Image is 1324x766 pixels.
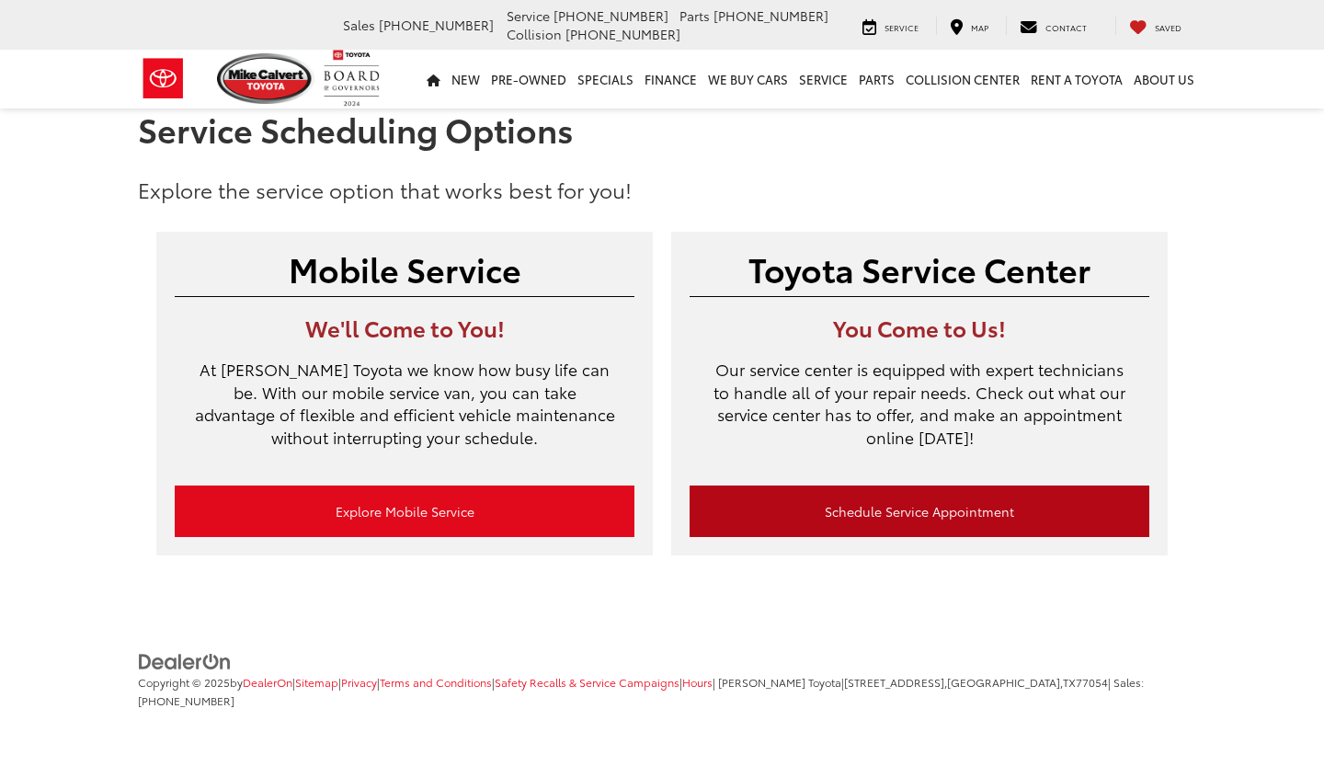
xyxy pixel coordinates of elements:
span: Contact [1045,21,1087,33]
a: New [446,50,485,109]
p: Our service center is equipped with expert technicians to handle all of your repair needs. Check ... [690,358,1149,467]
span: | [679,674,713,690]
span: | [PERSON_NAME] Toyota [713,674,841,690]
a: Rent a Toyota [1025,50,1128,109]
a: DealerOn [138,651,232,669]
a: Parts [853,50,900,109]
h2: Mobile Service [175,250,634,287]
h2: Toyota Service Center [690,250,1149,287]
span: | [377,674,492,690]
p: At [PERSON_NAME] Toyota we know how busy life can be. With our mobile service van, you can take a... [175,358,634,467]
a: Finance [639,50,702,109]
a: My Saved Vehicles [1115,17,1195,35]
span: Parts [679,6,710,25]
span: [PHONE_NUMBER] [554,6,668,25]
span: Collision [507,25,562,43]
a: Service [793,50,853,109]
a: Safety Recalls & Service Campaigns, Opens in a new tab [495,674,679,690]
span: [PHONE_NUMBER] [565,25,680,43]
img: Mike Calvert Toyota [217,53,314,104]
a: About Us [1128,50,1200,109]
span: Service [507,6,550,25]
span: | [841,674,1108,690]
h3: We'll Come to You! [175,315,634,339]
a: Collision Center [900,50,1025,109]
a: WE BUY CARS [702,50,793,109]
img: Toyota [129,49,198,109]
span: [PHONE_NUMBER] [379,16,494,34]
span: [STREET_ADDRESS], [844,674,947,690]
a: Service [849,17,932,35]
h1: Service Scheduling Options [138,110,1186,147]
p: Explore the service option that works best for you! [138,175,1186,204]
span: TX [1063,674,1076,690]
span: Copyright © 2025 [138,674,230,690]
a: Schedule Service Appointment [690,486,1149,537]
span: by [230,674,292,690]
img: DealerOn [138,652,232,672]
span: Map [971,21,988,33]
a: Hours [682,674,713,690]
span: [GEOGRAPHIC_DATA], [947,674,1063,690]
a: Home [421,50,446,109]
span: Service [885,21,919,33]
span: | [492,674,679,690]
span: Sales [343,16,375,34]
a: DealerOn Home Page [243,674,292,690]
a: Pre-Owned [485,50,572,109]
a: Explore Mobile Service [175,486,634,537]
a: Privacy [341,674,377,690]
a: Contact [1006,17,1101,35]
span: Saved [1155,21,1181,33]
span: [PHONE_NUMBER] [138,692,234,708]
span: | [292,674,338,690]
span: | [338,674,377,690]
a: Terms and Conditions [380,674,492,690]
a: Map [936,17,1002,35]
h3: You Come to Us! [690,315,1149,339]
span: [PHONE_NUMBER] [713,6,828,25]
span: 77054 [1076,674,1108,690]
a: Specials [572,50,639,109]
a: Sitemap [295,674,338,690]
